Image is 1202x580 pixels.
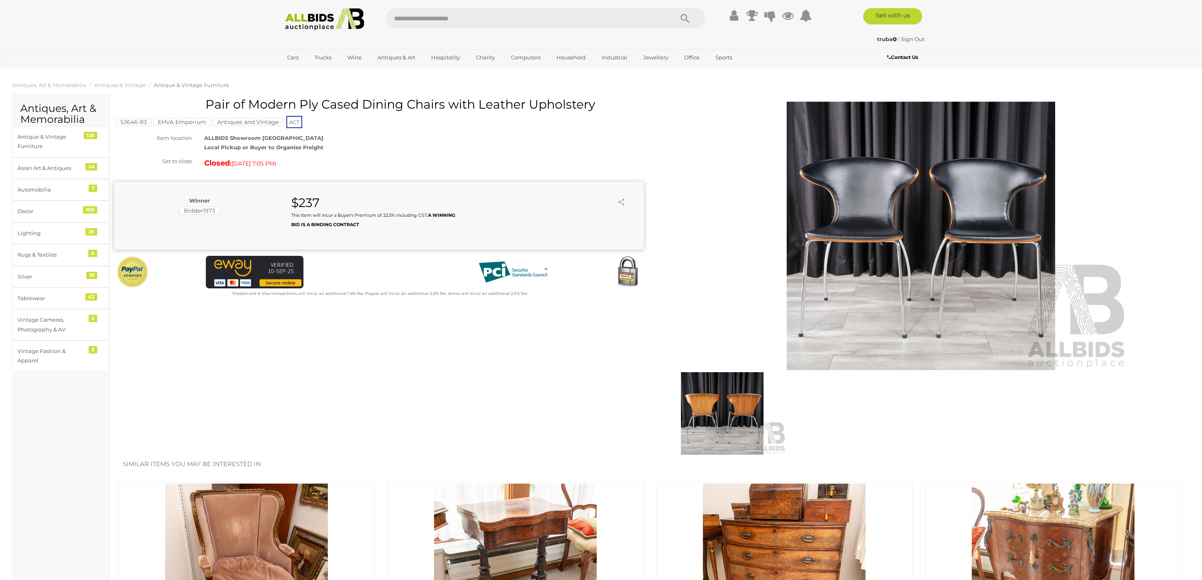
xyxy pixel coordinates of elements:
span: ( ) [230,160,276,167]
div: Vintage Fashion & Apparel [17,347,85,366]
img: PCI DSS compliant [472,256,554,288]
div: Silver [17,272,85,281]
strong: Local Pickup or Buyer to Organise Freight [204,144,323,150]
img: Pair of Modern Ply Cased Dining Chairs with Leather Upholstery [658,372,787,455]
div: Item location [108,133,198,143]
span: [DATE] 7:05 PM [231,160,275,167]
a: Antique & Vintage Furniture 125 [12,126,109,157]
a: Cars [282,51,304,64]
div: 6 [88,250,97,257]
button: Search [665,8,705,28]
strong: ALLBIDS Showroom [GEOGRAPHIC_DATA] [204,135,323,141]
a: Antiques & Art [372,51,421,64]
b: Contact Us [887,54,918,60]
div: 3 [89,346,97,353]
a: Automobilia 7 [12,179,109,201]
a: Vintage Cameras, Photography & AV 3 [12,309,109,340]
a: [GEOGRAPHIC_DATA] [282,64,350,78]
span: | [898,36,900,42]
div: Automobilia [17,185,85,194]
div: Antique & Vintage Furniture [17,132,85,151]
div: 125 [84,132,97,139]
strong: $237 [291,195,320,210]
div: 62 [85,293,97,301]
a: Sign Out [901,36,925,42]
div: Lighting [17,229,85,238]
a: Decor 190 [12,201,109,222]
a: EHVA Emporium [153,119,211,125]
a: Asian Art & Antiques 24 [12,157,109,179]
a: Industrial [596,51,633,64]
a: Hospitality [426,51,465,64]
a: Sell with us [863,8,922,24]
mark: Antiques and Vintage [213,118,283,126]
a: Antiques, Art & Memorabilia [12,82,86,88]
a: Lighting 29 [12,222,109,244]
h1: Pair of Modern Ply Cased Dining Chairs with Leather Upholstery [118,98,642,111]
h2: Antiques, Art & Memorabilia [20,103,101,125]
div: 7 [89,185,97,192]
h2: Similar items you may be interested in [123,461,1177,468]
small: This Item will incur a Buyer's Premium of 22.5% including GST. [291,212,455,227]
strong: Closed [204,159,230,168]
b: Winner [189,197,210,204]
b: A WINNING BID IS A BINDING CONTRACT [291,212,455,227]
img: Pair of Modern Ply Cased Dining Chairs with Leather Upholstery [713,102,1129,370]
div: Asian Art & Antiques [17,164,85,173]
strong: truba [877,36,897,42]
mark: EHVA Emporium [153,118,211,126]
a: Household [551,51,591,64]
a: Trucks [309,51,337,64]
a: truba [877,36,898,42]
div: 3 [89,315,97,322]
a: Wine [342,51,367,64]
img: Allbids.com.au [281,8,369,31]
a: Contact Us [887,53,920,62]
div: 18 [86,272,97,279]
a: Antiques and Vintage [213,119,283,125]
span: ACT [286,116,302,128]
div: Vintage Cameras, Photography & AV [17,315,85,334]
mark: 53646-83 [116,118,151,126]
a: Jewellery [638,51,674,64]
a: Sports [710,51,737,64]
div: 24 [85,163,97,170]
a: Antiques & Vintage [94,82,146,88]
mark: Bidder1973 [179,207,220,215]
a: 53646-83 [116,119,151,125]
div: 190 [83,206,97,214]
small: Mastercard & Visa transactions will incur an additional 1.9% fee. Paypal will incur an additional... [231,291,528,296]
div: 29 [85,228,97,235]
img: eWAY Payment Gateway [206,256,303,288]
li: Unwatch this item [606,197,614,205]
div: Rugs & Textiles [17,250,85,259]
div: Tablewear [17,294,85,303]
a: Computers [506,51,546,64]
a: Tablewear 62 [12,288,109,309]
div: Set to close [108,157,198,166]
a: Silver 18 [12,266,109,288]
a: Rugs & Textiles 6 [12,244,109,266]
div: Decor [17,207,85,216]
img: Official PayPal Seal [116,256,149,288]
a: Vintage Fashion & Apparel 3 [12,340,109,372]
a: Office [679,51,705,64]
a: Antique & Vintage Furniture [154,82,229,88]
img: Secured by Rapid SSL [611,256,644,288]
a: Charity [471,51,500,64]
